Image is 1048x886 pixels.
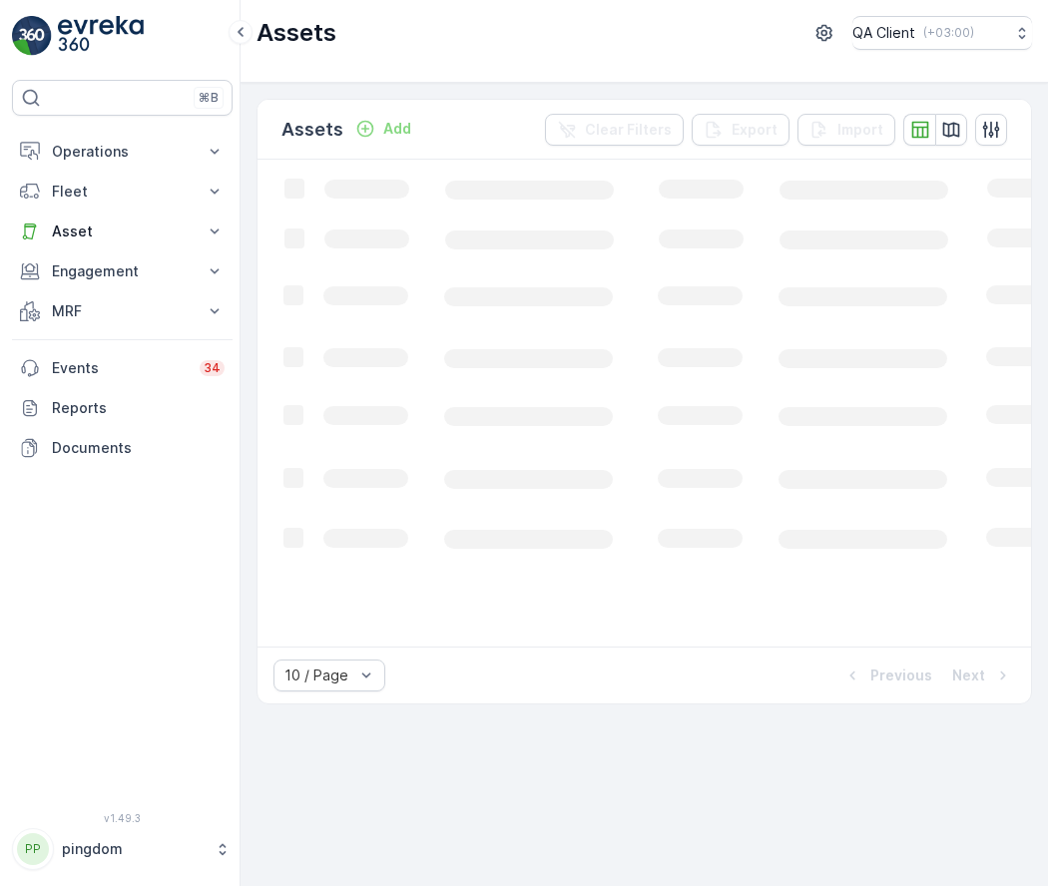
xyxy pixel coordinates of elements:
[62,839,205,859] p: pingdom
[52,398,225,418] p: Reports
[12,212,233,251] button: Asset
[12,428,233,468] a: Documents
[12,828,233,870] button: PPpingdom
[545,114,684,146] button: Clear Filters
[204,360,221,376] p: 34
[52,182,193,202] p: Fleet
[852,16,1032,50] button: QA Client(+03:00)
[281,116,343,144] p: Assets
[797,114,895,146] button: Import
[12,251,233,291] button: Engagement
[950,664,1015,687] button: Next
[837,120,883,140] p: Import
[12,812,233,824] span: v 1.49.3
[52,261,193,281] p: Engagement
[52,438,225,458] p: Documents
[12,172,233,212] button: Fleet
[257,17,336,49] p: Assets
[870,665,932,685] p: Previous
[12,348,233,388] a: Events34
[952,665,985,685] p: Next
[17,833,49,865] div: PP
[585,120,672,140] p: Clear Filters
[852,23,915,43] p: QA Client
[732,120,778,140] p: Export
[12,132,233,172] button: Operations
[52,142,193,162] p: Operations
[12,291,233,331] button: MRF
[383,119,411,139] p: Add
[52,358,188,378] p: Events
[840,664,934,687] button: Previous
[52,301,193,321] p: MRF
[692,114,789,146] button: Export
[347,117,419,141] button: Add
[923,25,974,41] p: ( +03:00 )
[12,388,233,428] a: Reports
[52,221,193,241] p: Asset
[199,90,219,106] p: ⌘B
[12,16,52,56] img: logo
[58,16,144,56] img: logo_light-DOdMpM7g.png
